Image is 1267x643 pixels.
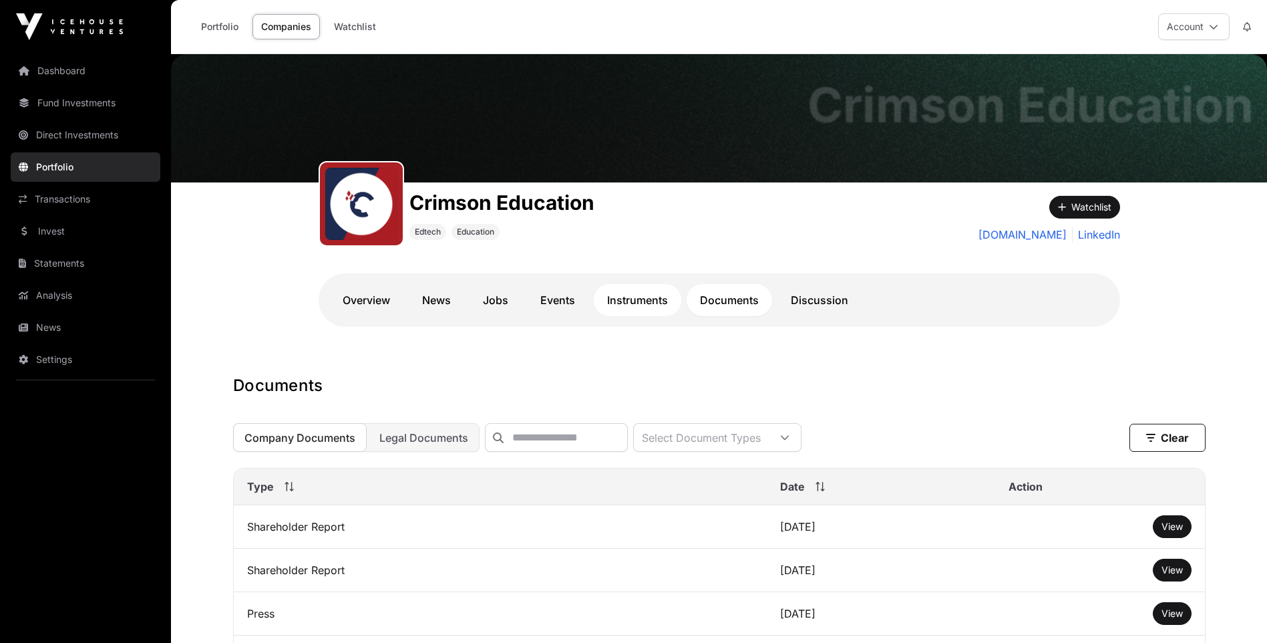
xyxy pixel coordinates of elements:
button: Company Documents [233,423,367,452]
a: Statements [11,249,160,278]
td: [DATE] [767,592,995,636]
img: Crimson Education [171,54,1267,182]
img: Icehouse Ventures Logo [16,13,123,40]
a: LinkedIn [1072,227,1120,243]
a: Events [527,284,588,316]
span: View [1161,564,1183,575]
nav: Tabs [329,284,1109,316]
a: Portfolio [192,14,247,39]
span: Type [247,479,274,495]
a: News [11,313,160,342]
a: Companies [252,14,320,39]
td: Shareholder Report [234,505,767,549]
a: Instruments [594,284,681,316]
a: Invest [11,217,160,246]
a: Overview [329,284,403,316]
button: View [1153,559,1192,582]
a: Analysis [11,281,160,310]
button: Account [1158,13,1230,40]
td: Shareholder Report [234,549,767,592]
span: View [1161,608,1183,619]
a: Direct Investments [11,120,160,150]
a: View [1161,520,1183,533]
a: [DOMAIN_NAME] [978,227,1067,243]
a: Documents [687,284,772,316]
span: Legal Documents [379,431,468,444]
span: Action [1009,479,1043,495]
span: Education [457,227,494,237]
h1: Crimson Education [409,190,594,215]
div: Select Document Types [634,424,769,451]
button: Watchlist [1049,196,1120,219]
button: Clear [1129,424,1206,452]
a: News [409,284,464,316]
a: Discussion [777,284,862,316]
a: View [1161,607,1183,620]
a: Portfolio [11,152,160,182]
img: unnamed.jpg [325,168,397,240]
button: View [1153,602,1192,625]
span: Edtech [415,227,441,237]
h1: Documents [233,375,1206,396]
button: View [1153,515,1192,538]
td: [DATE] [767,549,995,592]
span: Date [780,479,805,495]
button: Legal Documents [368,423,480,452]
a: Transactions [11,184,160,214]
span: View [1161,521,1183,532]
a: Settings [11,345,160,374]
a: Jobs [470,284,522,316]
h1: Crimson Education [807,81,1254,129]
td: Press [234,592,767,636]
a: Dashboard [11,56,160,86]
span: Company Documents [244,431,355,444]
a: Fund Investments [11,88,160,118]
iframe: Chat Widget [1200,579,1267,643]
a: View [1161,563,1183,577]
a: Watchlist [325,14,385,39]
td: [DATE] [767,505,995,549]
